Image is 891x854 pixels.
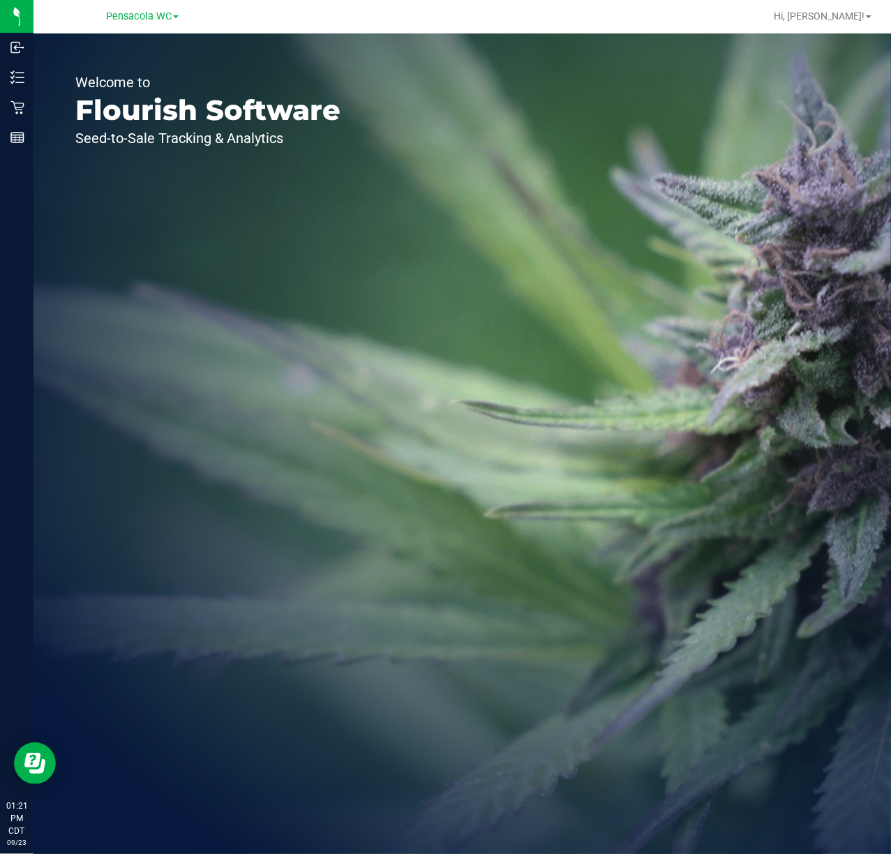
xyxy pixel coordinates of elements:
[10,70,24,84] inline-svg: Inventory
[6,837,27,848] p: 09/23
[75,131,340,145] p: Seed-to-Sale Tracking & Analytics
[6,800,27,837] p: 01:21 PM CDT
[774,10,864,22] span: Hi, [PERSON_NAME]!
[75,96,340,124] p: Flourish Software
[10,100,24,114] inline-svg: Retail
[106,10,172,22] span: Pensacola WC
[10,40,24,54] inline-svg: Inbound
[10,130,24,144] inline-svg: Reports
[75,75,340,89] p: Welcome to
[14,742,56,784] iframe: Resource center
